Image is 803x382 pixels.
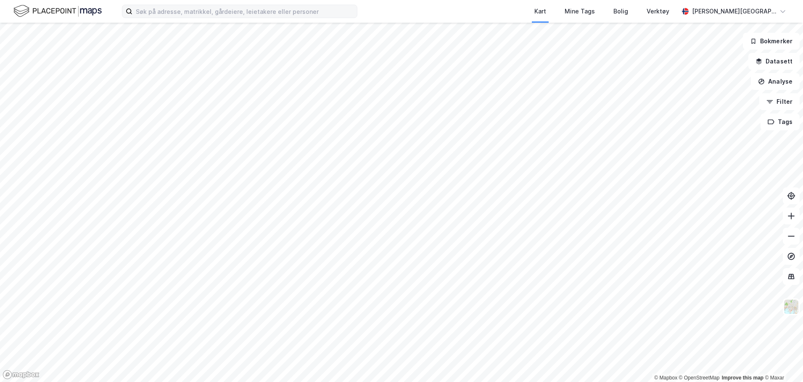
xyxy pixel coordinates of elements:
[761,342,803,382] div: Kontrollprogram for chat
[132,5,357,18] input: Søk på adresse, matrikkel, gårdeiere, leietakere eller personer
[13,4,102,18] img: logo.f888ab2527a4732fd821a326f86c7f29.svg
[692,6,776,16] div: [PERSON_NAME][GEOGRAPHIC_DATA]
[613,6,628,16] div: Bolig
[534,6,546,16] div: Kart
[565,6,595,16] div: Mine Tags
[647,6,669,16] div: Verktøy
[761,342,803,382] iframe: Chat Widget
